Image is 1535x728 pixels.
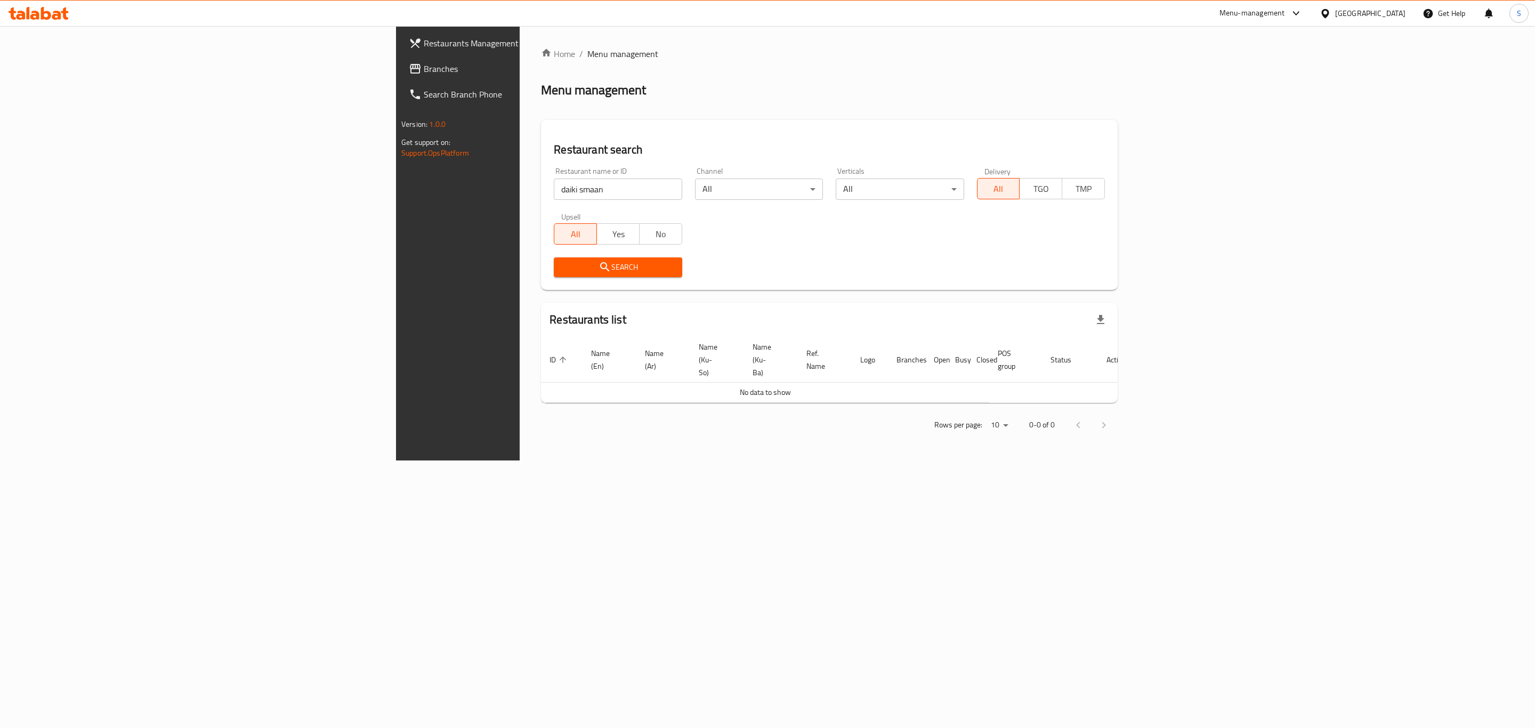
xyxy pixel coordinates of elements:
[429,117,446,131] span: 1.0.0
[554,257,682,277] button: Search
[1335,7,1405,19] div: [GEOGRAPHIC_DATA]
[1517,7,1521,19] span: S
[888,337,925,383] th: Branches
[699,341,731,379] span: Name (Ku-So)
[984,167,1011,175] label: Delivery
[753,341,785,379] span: Name (Ku-Ba)
[836,179,964,200] div: All
[554,142,1105,158] h2: Restaurant search
[401,135,450,149] span: Get support on:
[947,337,968,383] th: Busy
[401,117,427,131] span: Version:
[424,88,644,101] span: Search Branch Phone
[934,418,982,432] p: Rows per page:
[982,181,1016,197] span: All
[541,337,1135,403] table: enhanced table
[695,179,823,200] div: All
[400,30,652,56] a: Restaurants Management
[740,385,791,399] span: No data to show
[550,353,570,366] span: ID
[554,179,682,200] input: Search for restaurant name or ID..
[806,347,839,373] span: Ref. Name
[645,347,677,373] span: Name (Ar)
[968,337,989,383] th: Closed
[987,417,1012,433] div: Rows per page:
[644,227,678,242] span: No
[852,337,888,383] th: Logo
[977,178,1020,199] button: All
[1098,337,1135,383] th: Action
[601,227,635,242] span: Yes
[639,223,682,245] button: No
[561,213,581,220] label: Upsell
[998,347,1029,373] span: POS group
[596,223,640,245] button: Yes
[401,146,469,160] a: Support.OpsPlatform
[424,37,644,50] span: Restaurants Management
[1024,181,1058,197] span: TGO
[554,223,597,245] button: All
[1067,181,1101,197] span: TMP
[1051,353,1085,366] span: Status
[1219,7,1285,20] div: Menu-management
[400,56,652,82] a: Branches
[562,261,673,274] span: Search
[591,347,624,373] span: Name (En)
[925,337,947,383] th: Open
[1019,178,1062,199] button: TGO
[424,62,644,75] span: Branches
[1029,418,1055,432] p: 0-0 of 0
[541,47,1118,60] nav: breadcrumb
[559,227,593,242] span: All
[1062,178,1105,199] button: TMP
[550,312,626,328] h2: Restaurants list
[1088,307,1113,333] div: Export file
[400,82,652,107] a: Search Branch Phone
